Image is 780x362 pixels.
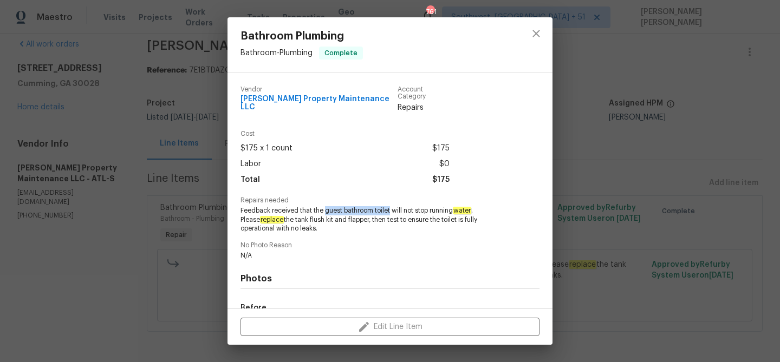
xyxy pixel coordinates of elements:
span: Labor [240,156,261,172]
span: N/A [240,251,510,260]
span: Repairs [398,102,450,113]
button: close [523,21,549,47]
span: $175 [432,172,450,188]
span: Complete [320,48,362,58]
span: Cost [240,130,450,137]
h4: Photos [240,273,539,284]
span: Bathroom Plumbing [240,30,363,42]
span: $175 [432,141,450,156]
span: Total [240,172,260,188]
em: replace [260,216,284,223]
div: 761 [426,6,434,17]
span: $175 x 1 count [240,141,292,156]
span: Repairs needed [240,197,539,204]
span: [PERSON_NAME] Property Maintenance LLC [240,95,398,111]
span: Bathroom - Plumbing [240,49,313,57]
em: water [453,207,471,214]
span: Vendor [240,86,398,93]
span: Feedback received that the guest bathroom toilet will not stop running . Please the tank flush ki... [240,206,510,233]
h5: Before [240,304,266,312]
span: Account Category [398,86,450,100]
span: No Photo Reason [240,242,539,249]
span: $0 [439,156,450,172]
